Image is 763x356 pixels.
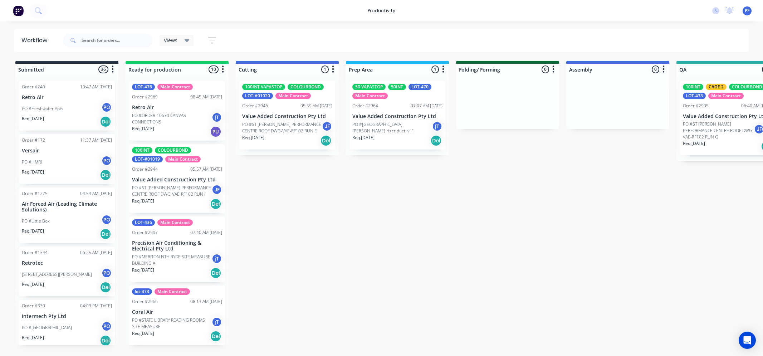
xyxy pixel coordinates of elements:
[22,106,63,112] p: PO #Freshwater Apts
[132,166,158,172] div: Order #2944
[21,36,51,45] div: Workflow
[132,317,211,330] p: PO #STATE LIBRARY READING ROOMS SITE MEASURE
[132,156,163,162] div: LOT-#01019
[242,113,332,120] p: Value Added Construction Pty Ltd
[132,147,152,153] div: 100INT
[300,103,332,109] div: 05:59 AM [DATE]
[132,229,158,236] div: Order #2907
[132,112,211,125] p: PO #ORDER-10630 CANVAS CONNECTIONS
[155,147,191,153] div: COLOURBOND
[22,169,44,175] p: Req. [DATE]
[80,84,112,90] div: 10:47 AM [DATE]
[155,288,190,295] div: Main Contract
[352,103,378,109] div: Order #2964
[19,300,115,350] div: Order #33004:03 PM [DATE]Intermech Pty LtdPO #[GEOGRAPHIC_DATA]POReq.[DATE]Del
[101,321,112,332] div: PO
[352,84,386,90] div: 50 VAPASTOP
[242,121,322,134] p: PO #ST [PERSON_NAME] PERFORMANCE CENTRE ROOF DWG-VAE-RF102 RUN E
[129,216,225,282] div: LOT-436Main ContractOrder #290707:40 AM [DATE]Precision Air Conditioning & Electrical Pty LtdPO #...
[242,135,264,141] p: Req. [DATE]
[80,190,112,197] div: 04:54 AM [DATE]
[432,121,442,132] div: jT
[242,93,273,99] div: LOT-#01020
[349,81,445,150] div: 50 VAPASTOP50INTLOT-470Main ContractOrder #296407:07 AM [DATE]Value Added Construction Pty LtdPO ...
[101,214,112,225] div: PO
[352,121,432,134] p: PO #[GEOGRAPHIC_DATA][PERSON_NAME] riser duct lvl 1
[242,84,285,90] div: 100INT VAPASTOP
[364,5,399,16] div: productivity
[100,335,111,346] div: Del
[190,94,222,100] div: 08:45 AM [DATE]
[22,116,44,122] p: Req. [DATE]
[132,177,222,183] p: Value Added Construction Pty Ltd
[22,201,112,213] p: Air Forced Air (Leading Climate Solutions)
[129,81,225,141] div: LOT-476Main ContractOrder #296908:45 AM [DATE]Retro AirPO #ORDER-10630 CANVAS CONNECTIONSjTReq.[D...
[132,185,211,197] p: PO #ST [PERSON_NAME] PERFORMANCE CENTRE ROOF DWG-VAE-RF102 RUN i
[388,84,406,90] div: 50INT
[409,84,431,90] div: LOT-470
[132,267,154,273] p: Req. [DATE]
[19,247,115,296] div: Order #134406:25 AM [DATE]Retrotec[STREET_ADDRESS][PERSON_NAME]POReq.[DATE]Del
[683,121,754,140] p: PO #ST [PERSON_NAME] PERFORMANCE CENTRE ROOF DWG-VAE-RF102 RUN G
[101,102,112,113] div: PO
[100,169,111,181] div: Del
[190,166,222,172] div: 05:57 AM [DATE]
[132,330,154,337] p: Req. [DATE]
[157,219,193,226] div: Main Contract
[745,8,749,14] span: PF
[211,112,222,123] div: jT
[129,144,225,213] div: 100INTCOLOURBONDLOT-#01019Main ContractOrder #294405:57 AM [DATE]Value Added Construction Pty Ltd...
[22,228,44,234] p: Req. [DATE]
[100,282,111,293] div: Del
[80,303,112,309] div: 04:03 PM [DATE]
[239,81,335,150] div: 100INT VAPASTOPCOLOURBONDLOT-#01020Main ContractOrder #294605:59 AM [DATE]Value Added Constructio...
[211,184,222,195] div: JF
[157,84,193,90] div: Main Contract
[706,84,727,90] div: CAGE 2
[22,159,42,165] p: PO #HMRI
[22,303,45,309] div: Order #330
[210,331,221,342] div: Del
[190,229,222,236] div: 07:40 AM [DATE]
[80,249,112,256] div: 06:25 AM [DATE]
[22,271,92,278] p: [STREET_ADDRESS][PERSON_NAME]
[132,240,222,252] p: Precision Air Conditioning & Electrical Pty Ltd
[288,84,324,90] div: COLOURBOND
[211,317,222,327] div: jT
[352,93,388,99] div: Main Contract
[132,298,158,305] div: Order #2966
[683,93,706,99] div: LOT-433
[242,103,268,109] div: Order #2946
[739,332,756,349] div: Open Intercom Messenger
[132,219,155,226] div: LOT-436
[22,218,50,224] p: PO #Little Box
[210,267,221,279] div: Del
[22,325,72,331] p: PO #[GEOGRAPHIC_DATA]
[132,254,211,267] p: PO #MERITON NTH RYDE SITE MEASURE BUILDING A
[82,33,152,48] input: Search for orders...
[132,94,158,100] div: Order #2969
[100,228,111,240] div: Del
[22,148,112,154] p: Versair
[132,84,155,90] div: LOT-476
[22,281,44,288] p: Req. [DATE]
[322,121,332,132] div: JF
[190,298,222,305] div: 08:13 AM [DATE]
[411,103,442,109] div: 07:07 AM [DATE]
[129,286,225,345] div: lot-473Main ContractOrder #296608:13 AM [DATE]Coral AirPO #STATE LIBRARY READING ROOMS SITE MEASU...
[19,134,115,184] div: Order #17211:37 AM [DATE]VersairPO #HMRIPOReq.[DATE]Del
[100,116,111,127] div: Del
[22,84,45,90] div: Order #240
[132,288,152,295] div: lot-473
[19,81,115,131] div: Order #24010:47 AM [DATE]Retro AirPO #Freshwater AptsPOReq.[DATE]Del
[352,135,375,141] p: Req. [DATE]
[211,253,222,264] div: jT
[22,249,48,256] div: Order #1344
[80,137,112,143] div: 11:37 AM [DATE]
[683,140,705,147] p: Req. [DATE]
[320,135,332,146] div: Del
[430,135,442,146] div: Del
[210,126,221,137] div: PU
[210,198,221,210] div: Del
[683,103,709,109] div: Order #2905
